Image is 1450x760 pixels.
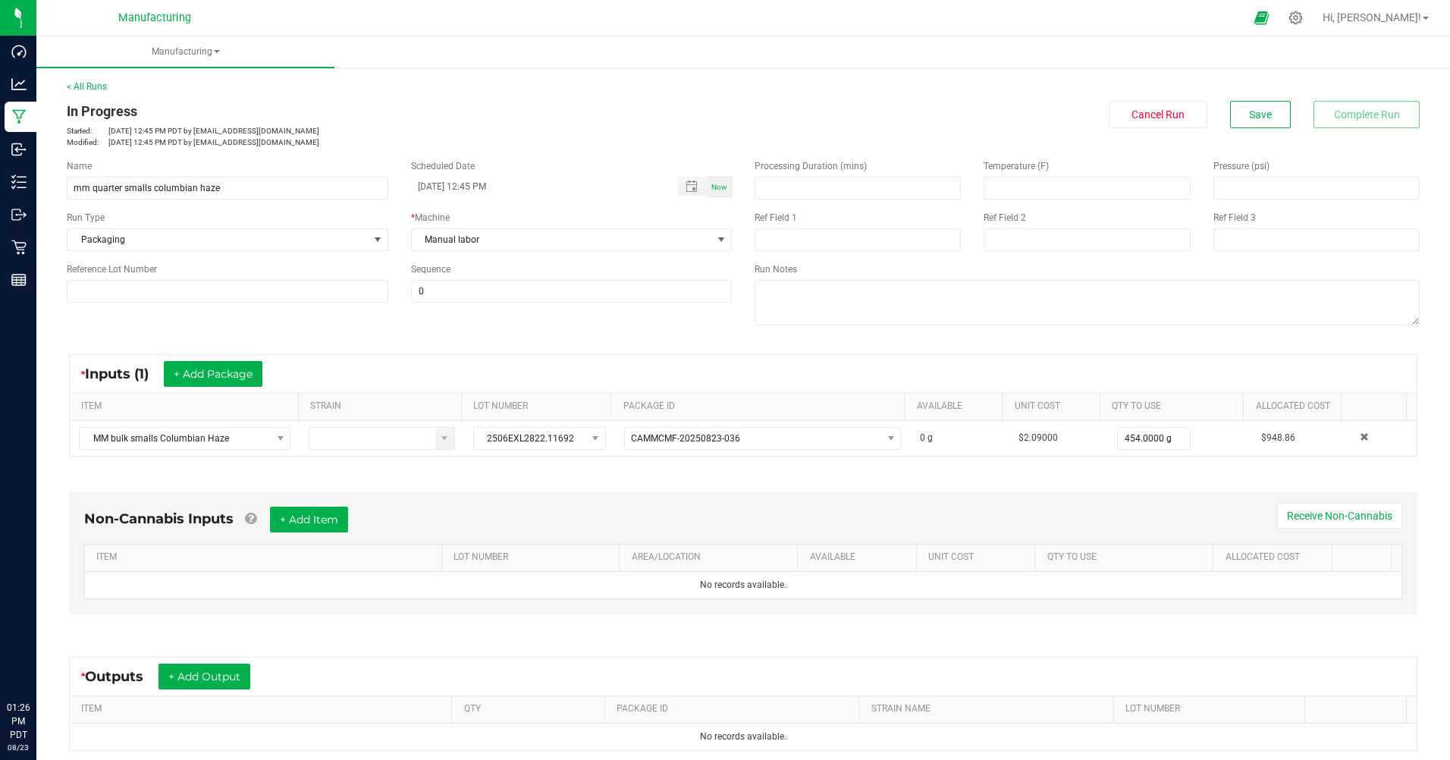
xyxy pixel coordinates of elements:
[1334,108,1400,121] span: Complete Run
[917,400,996,413] a: AVAILABLESortable
[411,177,663,196] input: Scheduled Datetime
[632,551,792,564] a: AREA/LOCATIONSortable
[415,212,450,223] span: Machine
[1226,551,1326,564] a: Allocated CostSortable
[631,433,740,444] span: CAMMCMF-20250823-036
[11,142,27,157] inline-svg: Inbound
[928,551,1029,564] a: Unit CostSortable
[164,361,262,387] button: + Add Package
[1261,432,1295,443] span: $948.86
[984,161,1049,171] span: Temperature (F)
[1125,703,1298,715] a: LOT NUMBERSortable
[81,703,446,715] a: ITEMSortable
[81,400,292,413] a: ITEMSortable
[1131,108,1185,121] span: Cancel Run
[79,427,290,450] span: NO DATA FOUND
[67,137,732,148] p: [DATE] 12:45 PM PDT by [EMAIL_ADDRESS][DOMAIN_NAME]
[1249,108,1272,121] span: Save
[85,668,158,685] span: Outputs
[1109,101,1207,128] button: Cancel Run
[984,212,1026,223] span: Ref Field 2
[617,703,853,715] a: PACKAGE IDSortable
[464,703,599,715] a: QTYSortable
[871,703,1108,715] a: STRAIN NAMESortable
[11,44,27,59] inline-svg: Dashboard
[67,125,732,137] p: [DATE] 12:45 PM PDT by [EMAIL_ADDRESS][DOMAIN_NAME]
[84,510,234,527] span: Non-Cannabis Inputs
[70,724,1417,750] td: No records available.
[1015,400,1094,413] a: Unit CostSortable
[1277,503,1402,529] button: Receive Non-Cannabis
[36,46,334,58] span: Manufacturing
[1230,101,1291,128] button: Save
[118,11,191,24] span: Manufacturing
[67,125,108,137] span: Started:
[1213,161,1270,171] span: Pressure (psi)
[1353,400,1400,413] a: Sortable
[1344,551,1386,564] a: Sortable
[67,101,732,121] div: In Progress
[270,507,348,532] button: + Add Item
[67,81,107,92] a: < All Runs
[623,400,899,413] a: PACKAGE IDSortable
[920,432,925,443] span: 0
[36,36,334,68] a: Manufacturing
[67,137,108,148] span: Modified:
[678,177,708,196] span: Toggle popup
[80,428,271,449] span: MM bulk smalls Columbian Haze
[11,174,27,190] inline-svg: Inventory
[1047,551,1207,564] a: QTY TO USESortable
[96,551,435,564] a: ITEMSortable
[411,264,450,275] span: Sequence
[454,551,614,564] a: LOT NUMBERSortable
[1313,101,1420,128] button: Complete Run
[1244,3,1279,33] span: Open Ecommerce Menu
[1323,11,1421,24] span: Hi, [PERSON_NAME]!
[11,109,27,124] inline-svg: Manufacturing
[755,161,867,171] span: Processing Duration (mins)
[15,639,61,684] iframe: Resource center
[158,664,250,689] button: + Add Output
[85,572,1401,598] td: No records available.
[1018,432,1058,443] span: $2.09000
[1213,212,1256,223] span: Ref Field 3
[11,207,27,222] inline-svg: Outbound
[412,229,713,250] span: Manual labor
[11,77,27,92] inline-svg: Analytics
[755,264,797,275] span: Run Notes
[11,272,27,287] inline-svg: Reports
[245,510,256,527] a: Add Non-Cannabis items that were also consumed in the run (e.g. gloves and packaging); Also add N...
[711,183,727,191] span: Now
[11,240,27,255] inline-svg: Retail
[310,400,455,413] a: STRAINSortable
[473,400,605,413] a: LOT NUMBERSortable
[67,264,157,275] span: Reference Lot Number
[85,366,164,382] span: Inputs (1)
[810,551,911,564] a: AVAILABLESortable
[1286,11,1305,25] div: Manage settings
[1317,703,1401,715] a: Sortable
[1256,400,1335,413] a: Allocated CostSortable
[7,701,30,742] p: 01:26 PM PDT
[411,161,475,171] span: Scheduled Date
[67,211,105,225] span: Run Type
[474,428,586,449] span: 2506EXL2822.11692
[67,161,92,171] span: Name
[755,212,797,223] span: Ref Field 1
[67,229,369,250] span: Packaging
[1112,400,1237,413] a: QTY TO USESortable
[927,432,933,443] span: g
[7,742,30,753] p: 08/23
[45,636,63,655] iframe: Resource center unread badge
